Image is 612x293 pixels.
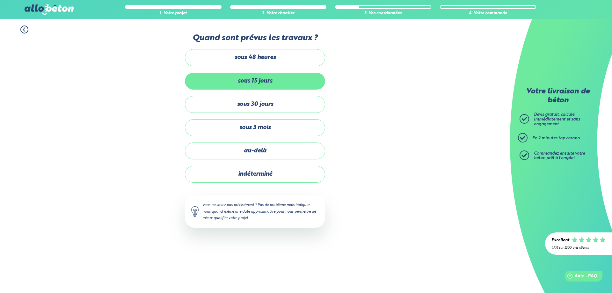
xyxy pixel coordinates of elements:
[125,11,221,16] div: 1. Votre projet
[185,96,325,113] label: sous 30 jours
[185,73,325,90] label: sous 15 jours
[185,119,325,136] label: sous 3 mois
[555,268,605,286] iframe: Help widget launcher
[335,11,431,16] div: 3. Vos coordonnées
[185,33,325,43] label: Quand sont prévus les travaux ?
[25,4,74,15] img: allobéton
[185,166,325,183] label: indéterminé
[440,11,536,16] div: 4. Votre commande
[185,49,325,66] label: sous 48 heures
[185,195,325,227] div: Vous ne savez pas précisément ? Pas de problème mais indiquez-nous quand même une date approximat...
[185,143,325,159] label: au-delà
[230,11,326,16] div: 2. Votre chantier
